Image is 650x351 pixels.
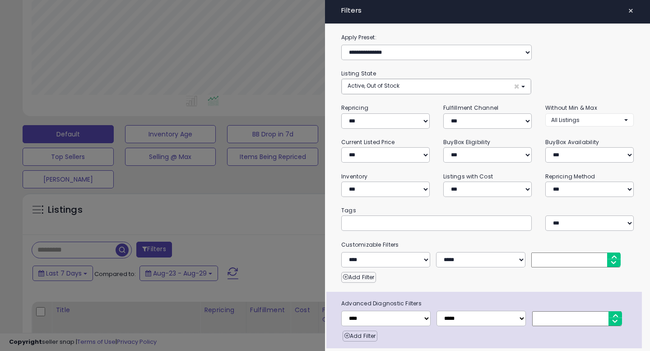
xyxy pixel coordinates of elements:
span: × [628,5,634,17]
small: Repricing [341,104,368,112]
small: Tags [334,206,641,215]
button: × [624,5,637,17]
small: Listings with Cost [443,173,493,180]
span: × [514,82,520,91]
button: All Listings [545,113,634,126]
small: Inventory [341,173,367,180]
small: Without Min & Max [545,104,597,112]
small: Listing State [341,70,376,77]
span: Active, Out of Stock [348,82,399,89]
small: Fulfillment Channel [443,104,498,112]
h4: Filters [341,7,634,14]
span: Advanced Diagnostic Filters [334,299,642,309]
small: Repricing Method [545,173,595,180]
span: All Listings [551,116,580,124]
small: Customizable Filters [334,240,641,250]
small: BuyBox Eligibility [443,138,490,146]
label: Apply Preset: [334,33,641,42]
button: Add Filter [343,331,377,342]
small: Current Listed Price [341,138,395,146]
small: BuyBox Availability [545,138,599,146]
button: Active, Out of Stock × [342,79,531,94]
button: Add Filter [341,272,376,283]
